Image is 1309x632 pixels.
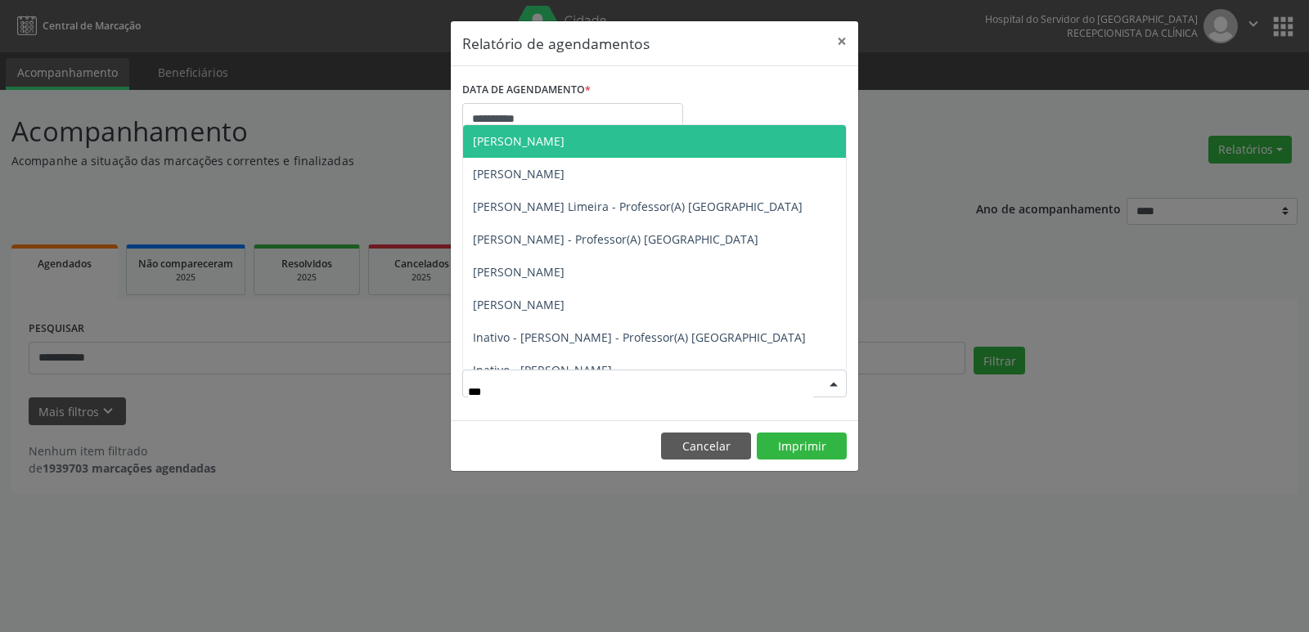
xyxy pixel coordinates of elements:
[473,264,565,280] span: [PERSON_NAME]
[462,78,591,103] label: DATA DE AGENDAMENTO
[473,362,612,378] span: Inativo - [PERSON_NAME]
[473,297,565,312] span: [PERSON_NAME]
[661,433,751,460] button: Cancelar
[757,433,847,460] button: Imprimir
[462,33,650,54] h5: Relatório de agendamentos
[825,21,858,61] button: Close
[473,329,806,345] span: Inativo - [PERSON_NAME] - Professor(A) [GEOGRAPHIC_DATA]
[473,166,565,182] span: [PERSON_NAME]
[473,133,565,149] span: [PERSON_NAME]
[473,199,803,214] span: [PERSON_NAME] Limeira - Professor(A) [GEOGRAPHIC_DATA]
[473,231,758,247] span: [PERSON_NAME] - Professor(A) [GEOGRAPHIC_DATA]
